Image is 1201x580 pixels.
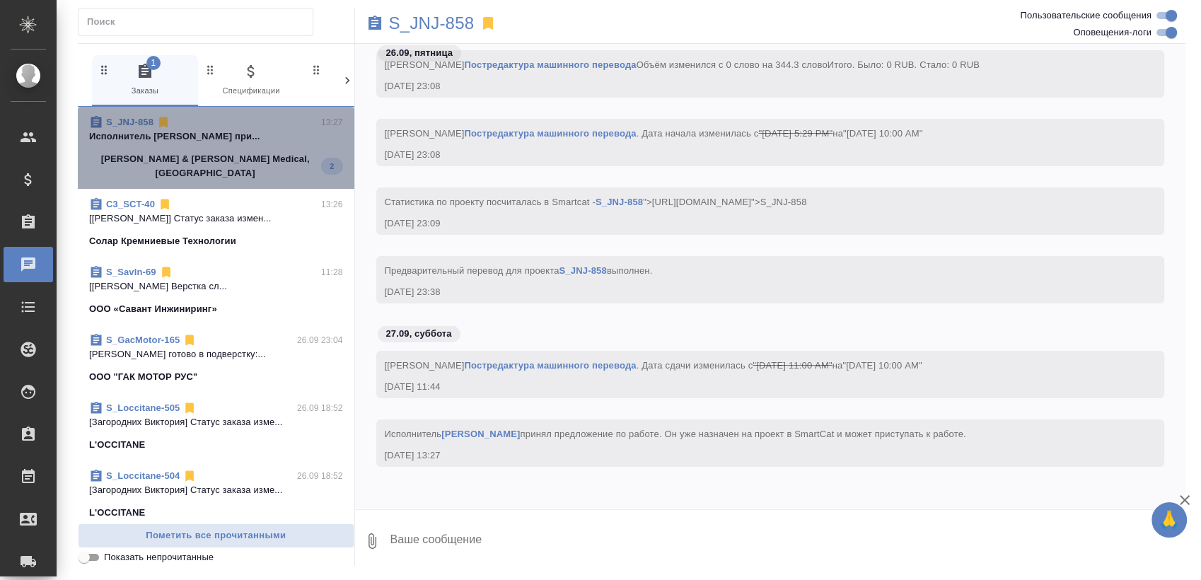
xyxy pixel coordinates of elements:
[389,16,475,30] a: S_JNJ-858
[106,335,180,345] a: S_GacMotor-165
[385,197,807,207] span: Cтатистика по проекту посчиталась в Smartcat - ">[URL][DOMAIN_NAME]">S_JNJ-858
[158,197,172,211] svg: Отписаться
[1073,25,1151,40] span: Оповещения-логи
[78,460,354,528] div: S_Loccitane-50426.09 18:52[Загородних Виктория] Статус заказа изме...L'OCCITANE
[106,470,180,481] a: S_Loccitane-504
[297,333,343,347] p: 26.09 23:04
[89,438,145,452] p: L'OCCITANE
[464,128,636,139] a: Постредактура машинного перевода
[89,279,343,294] p: [[PERSON_NAME] Верстка сл...
[78,257,354,325] div: S_SavIn-6911:28[[PERSON_NAME] Верстка сл...ООО «Савант Инжиниринг»
[385,216,1115,231] div: [DATE] 23:09
[385,448,1115,463] div: [DATE] 13:27
[385,285,1115,299] div: [DATE] 23:38
[385,79,1115,93] div: [DATE] 23:08
[89,211,343,226] p: [[PERSON_NAME]] Статус заказа измен...
[297,401,343,415] p: 26.09 18:52
[182,401,197,415] svg: Отписаться
[78,107,354,189] div: S_JNJ-85813:27Исполнитель [PERSON_NAME] при...[PERSON_NAME] & [PERSON_NAME] Medical, [GEOGRAPHIC_...
[843,128,922,139] span: "[DATE] 10:00 AM"
[310,63,323,76] svg: Зажми и перетащи, чтобы поменять порядок вкладок
[1157,505,1181,535] span: 🙏
[78,523,354,548] button: Пометить все прочитанными
[842,360,922,371] span: "[DATE] 10:00 AM"
[386,46,453,60] p: 26.09, пятница
[106,199,155,209] a: C3_SCT-40
[297,469,343,483] p: 26.09 18:52
[386,327,452,341] p: 27.09, суббота
[89,347,343,361] p: [PERSON_NAME] готово в подверстку:...
[106,402,180,413] a: S_Loccitane-505
[758,128,832,139] span: "[DATE] 5:29 PM"
[385,148,1115,162] div: [DATE] 23:08
[464,360,636,371] a: Постредактура машинного перевода
[98,63,111,76] svg: Зажми и перетащи, чтобы поменять порядок вкладок
[753,360,832,371] span: "[DATE] 11:00 AM"
[89,370,197,384] p: ООО "ГАК МОТОР РУС"
[182,469,197,483] svg: Отписаться
[104,550,214,564] span: Показать непрочитанные
[1020,8,1151,23] span: Пользовательские сообщения
[321,265,343,279] p: 11:28
[89,152,321,180] p: [PERSON_NAME] & [PERSON_NAME] Medical, [GEOGRAPHIC_DATA]
[385,265,653,276] span: Предварительный перевод для проекта выполнен.
[86,528,347,544] span: Пометить все прочитанными
[98,63,192,98] span: Заказы
[78,393,354,460] div: S_Loccitane-50526.09 18:52[Загородних Виктория] Статус заказа изме...L'OCCITANE
[87,12,313,32] input: Поиск
[146,56,161,70] span: 1
[89,415,343,429] p: [Загородних Виктория] Статус заказа изме...
[559,265,607,276] a: S_JNJ-858
[321,115,343,129] p: 13:27
[310,63,405,98] span: Клиенты
[78,325,354,393] div: S_GacMotor-16526.09 23:04[PERSON_NAME] готово в подверстку:...ООО "ГАК МОТОР РУС"
[89,302,217,316] p: ООО «Савант Инжиниринг»
[89,483,343,497] p: [Загородних Виктория] Статус заказа изме...
[106,117,153,127] a: S_JNJ-858
[385,128,923,139] span: [[PERSON_NAME] . Дата начала изменилась с на
[1151,502,1187,538] button: 🙏
[385,380,1115,394] div: [DATE] 11:44
[441,429,520,439] a: [PERSON_NAME]
[385,360,922,371] span: [[PERSON_NAME] . Дата сдачи изменилась с на
[204,63,298,98] span: Спецификации
[159,265,173,279] svg: Отписаться
[156,115,170,129] svg: Отписаться
[89,234,236,248] p: Солар Кремниевые Технологии
[182,333,197,347] svg: Отписаться
[321,197,343,211] p: 13:26
[89,129,343,144] p: Исполнитель [PERSON_NAME] при...
[321,159,342,173] span: 2
[78,189,354,257] div: C3_SCT-4013:26[[PERSON_NAME]] Статус заказа измен...Солар Кремниевые Технологии
[385,429,966,439] span: Исполнитель принял предложение по работе . Он уже назначен на проект в SmartCat и может приступат...
[89,506,145,520] p: L'OCCITANE
[596,197,643,207] a: S_JNJ-858
[106,267,156,277] a: S_SavIn-69
[204,63,217,76] svg: Зажми и перетащи, чтобы поменять порядок вкладок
